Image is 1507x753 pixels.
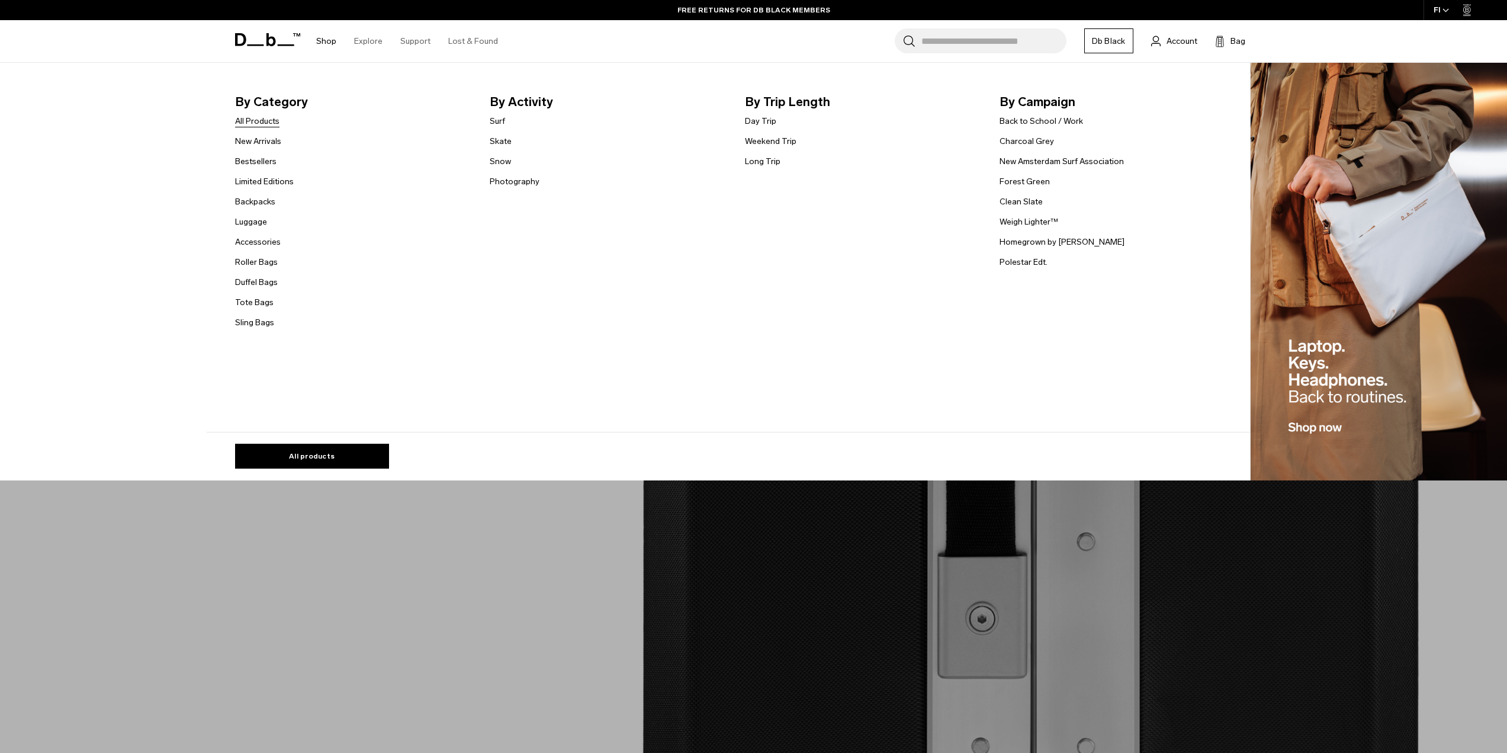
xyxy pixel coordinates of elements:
a: Polestar Edt. [1000,256,1047,268]
span: By Category [235,92,471,111]
span: Account [1167,35,1197,47]
span: By Trip Length [745,92,981,111]
a: Explore [354,20,383,62]
a: Shop [316,20,336,62]
a: Photography [490,175,539,188]
a: Lost & Found [448,20,498,62]
a: Clean Slate [1000,196,1043,208]
span: By Activity [490,92,726,111]
a: Duffel Bags [235,276,278,289]
a: Sling Bags [235,316,274,329]
a: Support [400,20,430,62]
span: By Campaign [1000,92,1236,111]
span: Bag [1230,35,1245,47]
a: Backpacks [235,196,275,208]
a: New Amsterdam Surf Association [1000,155,1124,168]
a: Surf [490,115,505,127]
a: FREE RETURNS FOR DB BLACK MEMBERS [677,5,830,15]
button: Bag [1215,34,1245,48]
a: Homegrown by [PERSON_NAME] [1000,236,1124,248]
a: Long Trip [745,155,780,168]
a: Skate [490,135,512,148]
a: Charcoal Grey [1000,135,1054,148]
a: Account [1151,34,1197,48]
nav: Main Navigation [307,20,507,62]
a: Roller Bags [235,256,278,268]
a: New Arrivals [235,135,281,148]
a: Bestsellers [235,155,277,168]
a: Day Trip [745,115,776,127]
a: Weekend Trip [745,135,796,148]
a: Limited Editions [235,175,294,188]
a: Snow [490,155,511,168]
a: All products [235,444,389,469]
a: Db Black [1084,28,1133,53]
a: Tote Bags [235,296,274,309]
a: Forest Green [1000,175,1050,188]
a: Back to School / Work [1000,115,1083,127]
a: Accessories [235,236,281,248]
a: Luggage [235,216,267,228]
a: Weigh Lighter™ [1000,216,1058,228]
a: All Products [235,115,279,127]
